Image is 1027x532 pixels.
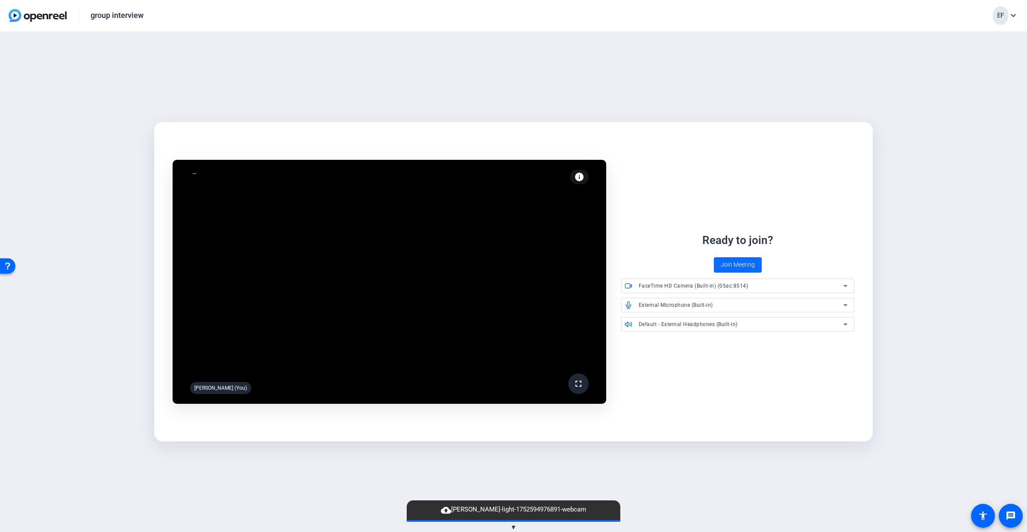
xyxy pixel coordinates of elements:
mat-icon: fullscreen [573,379,584,389]
mat-icon: expand_more [1008,10,1018,21]
span: External Microphone (Built-in) [639,302,713,308]
span: Join Meeting [721,260,755,269]
mat-icon: info [574,172,584,182]
mat-icon: message [1006,511,1016,521]
div: EF [993,6,1008,25]
mat-icon: cloud_upload [441,505,451,515]
span: FaceTime HD Camera (Built-in) (05ac:8514) [639,283,748,289]
div: [PERSON_NAME] (You) [190,382,251,394]
img: OpenReel logo [9,9,67,22]
span: [PERSON_NAME]-light-1752594976891-webcam [437,505,590,515]
div: Ready to join? [702,232,773,249]
mat-icon: accessibility [978,511,988,521]
span: Default - External Headphones (Built-in) [639,321,738,327]
div: group interview [91,10,144,21]
span: ▼ [511,523,517,531]
button: Join Meeting [714,257,762,273]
